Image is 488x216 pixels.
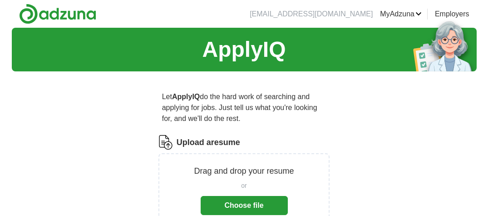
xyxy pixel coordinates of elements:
p: Let do the hard work of searching and applying for jobs. Just tell us what you're looking for, an... [158,88,330,128]
a: Employers [435,9,469,20]
p: Drag and drop your resume [194,165,294,177]
label: Upload a resume [177,136,240,149]
strong: ApplyIQ [172,93,200,100]
h1: ApplyIQ [202,33,286,66]
button: Choose file [201,196,288,215]
img: Adzuna logo [19,4,96,24]
li: [EMAIL_ADDRESS][DOMAIN_NAME] [250,9,373,20]
a: MyAdzuna [380,9,422,20]
img: CV Icon [158,135,173,150]
span: or [241,181,246,191]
